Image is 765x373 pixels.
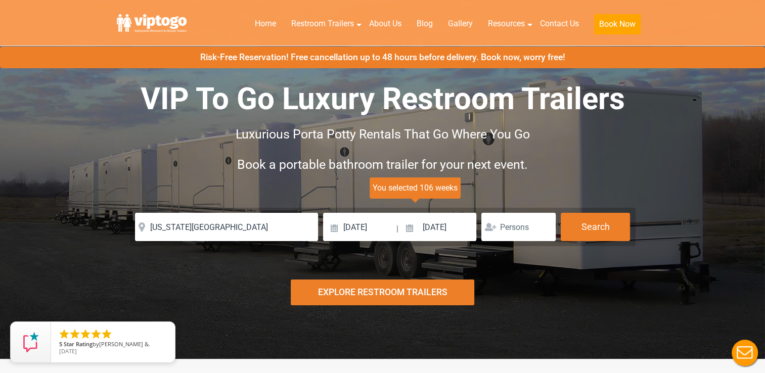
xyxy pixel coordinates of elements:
span: by [59,341,167,348]
li:  [58,328,70,340]
span: Book a portable bathroom trailer for your next event. [237,157,528,172]
img: Review Rating [21,332,41,352]
li:  [79,328,92,340]
a: Gallery [440,13,480,35]
input: Persons [481,213,556,241]
button: Book Now [594,14,641,34]
span: Luxurious Porta Potty Rentals That Go Where You Go [236,127,530,142]
span: 5 [59,340,62,348]
a: Home [247,13,284,35]
a: Contact Us [532,13,587,35]
span: | [396,213,398,245]
a: Resources [480,13,532,35]
a: About Us [362,13,409,35]
button: Live Chat [725,333,765,373]
span: VIP To Go Luxury Restroom Trailers [141,81,625,117]
input: Pickup [400,213,477,241]
input: Delivery [323,213,395,241]
span: Star Rating [64,340,93,348]
a: Book Now [587,13,648,40]
input: Where do you need your restroom? [135,213,318,241]
span: [DATE] [59,347,77,355]
span: You selected 106 weeks [370,177,461,199]
a: Blog [409,13,440,35]
div: Explore Restroom Trailers [291,279,474,305]
li:  [69,328,81,340]
a: Restroom Trailers [284,13,362,35]
button: Search [561,213,630,241]
li:  [90,328,102,340]
li:  [101,328,113,340]
span: [PERSON_NAME] &. [99,340,150,348]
